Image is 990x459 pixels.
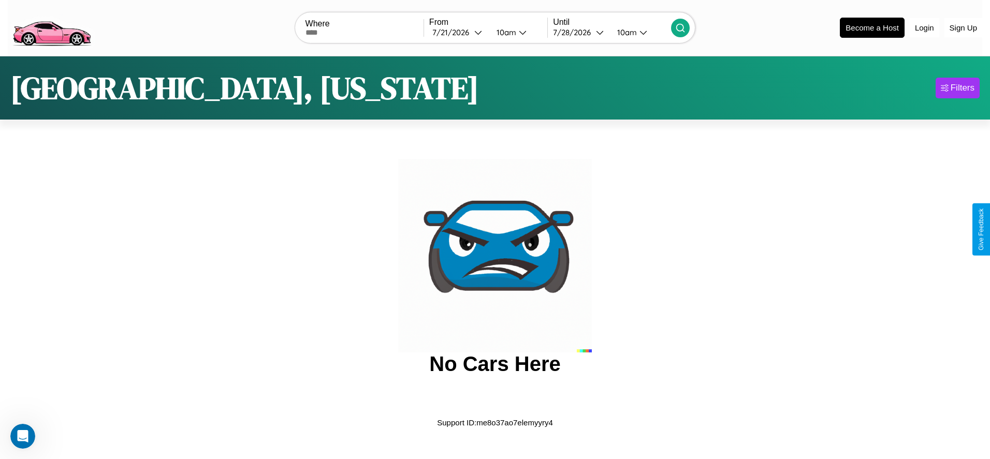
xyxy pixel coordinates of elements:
img: logo [8,5,95,49]
button: 10am [488,27,547,38]
h1: [GEOGRAPHIC_DATA], [US_STATE] [10,67,479,109]
div: 7 / 21 / 2026 [432,27,474,37]
label: Where [305,19,424,28]
div: 10am [612,27,639,37]
img: car [398,159,592,352]
div: Give Feedback [978,209,985,250]
label: From [429,18,547,27]
div: 10am [491,27,519,37]
p: Support ID: me8o37ao7elemyyry4 [437,416,552,430]
h2: No Cars Here [429,352,560,376]
label: Until [553,18,671,27]
button: Filters [936,78,980,98]
button: Become a Host [840,18,905,38]
button: 7/21/2026 [429,27,488,38]
button: Sign Up [944,18,982,37]
div: 7 / 28 / 2026 [553,27,596,37]
button: 10am [609,27,671,38]
button: Login [910,18,939,37]
iframe: Intercom live chat [10,424,35,449]
div: Filters [951,83,974,93]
